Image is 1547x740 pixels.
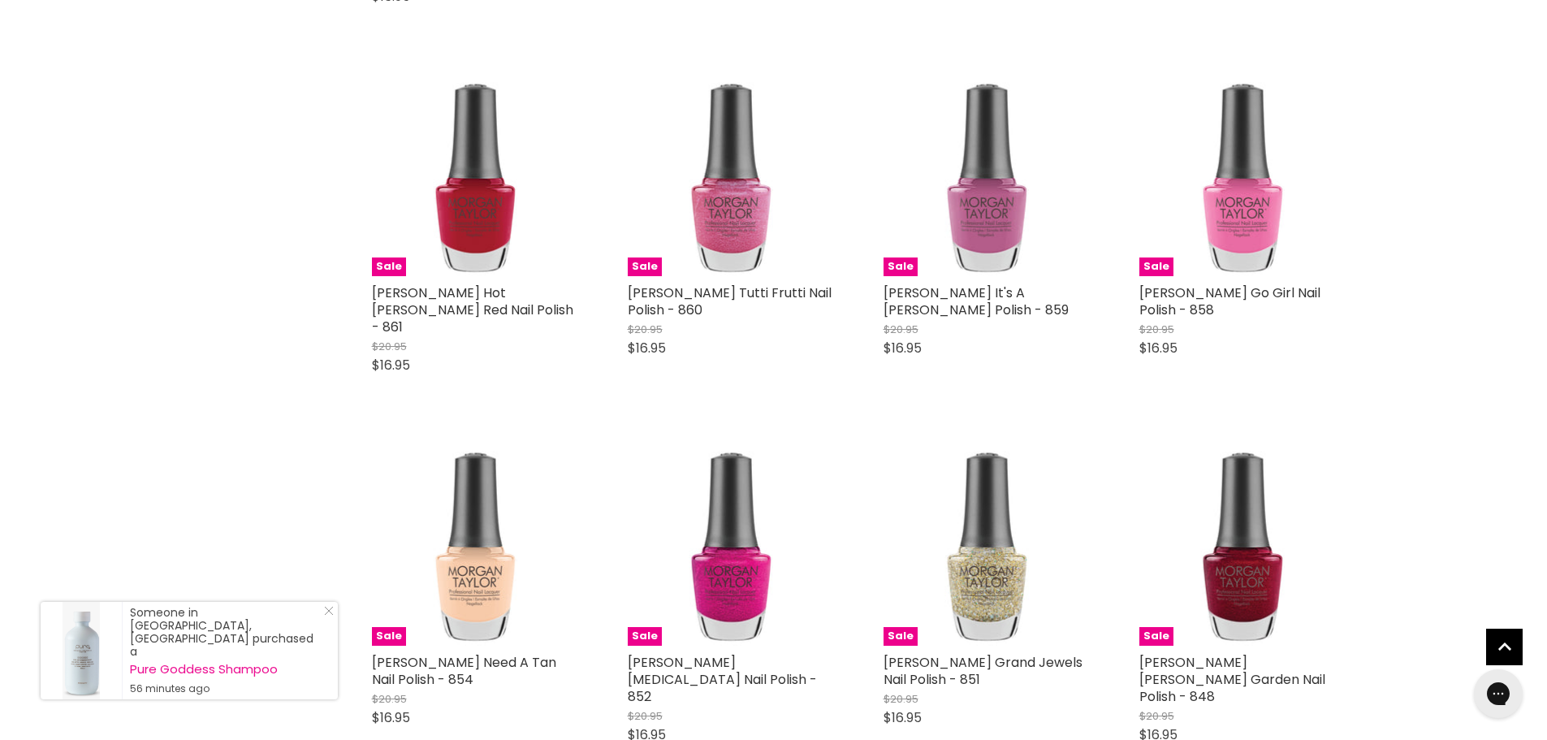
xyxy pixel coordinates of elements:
span: Sale [372,627,406,646]
span: $16.95 [884,339,922,357]
a: [PERSON_NAME] Grand Jewels Nail Polish - 851 [884,653,1082,689]
a: Close Notification [318,606,334,622]
span: $16.95 [884,708,922,727]
img: Morgan Taylor Grand Jewels Nail Polish - 851 [945,439,1029,646]
iframe: Gorgias live chat messenger [1466,664,1531,724]
a: Morgan Taylor Hot Rod Red Nail Polish - 861Sale [372,69,579,276]
small: 56 minutes ago [130,682,322,695]
span: $16.95 [372,356,410,374]
a: Morgan Taylor Grand Jewels Nail Polish - 851Sale [884,439,1091,646]
a: [PERSON_NAME] [MEDICAL_DATA] Nail Polish - 852 [628,653,817,706]
a: Morgan Taylor High Voltage Nail Polish - 852Sale [628,439,835,646]
a: [PERSON_NAME] Tutti Frutti Nail Polish - 860 [628,283,832,319]
img: Morgan Taylor It's A Lily Nail Polish - 859 [945,69,1029,276]
span: $20.95 [372,339,407,354]
span: Sale [884,627,918,646]
a: [PERSON_NAME] [PERSON_NAME] Garden Nail Polish - 848 [1139,653,1325,706]
span: $20.95 [628,322,663,337]
span: $20.95 [628,708,663,724]
a: Morgan Taylor Need A Tan Nail Polish - 854Sale [372,439,579,646]
img: Morgan Taylor Go Girl Nail Polish - 858 [1201,69,1285,276]
img: Morgan Taylor Tutti Frutti Nail Polish - 860 [689,69,773,276]
span: Sale [628,257,662,276]
span: Sale [1139,627,1173,646]
span: Sale [372,257,406,276]
span: $20.95 [372,691,407,707]
a: [PERSON_NAME] Go Girl Nail Polish - 858 [1139,283,1320,319]
a: [PERSON_NAME] Need A Tan Nail Polish - 854 [372,653,556,689]
img: Morgan Taylor Need A Tan Nail Polish - 854 [434,439,517,646]
a: Morgan Taylor It's A Lily Nail Polish - 859Sale [884,69,1091,276]
span: $16.95 [372,708,410,727]
img: Morgan Taylor Rose Garden Nail Polish - 848 [1201,439,1285,646]
span: $20.95 [1139,322,1174,337]
svg: Close Icon [324,606,334,616]
span: $16.95 [1139,339,1178,357]
a: Morgan Taylor Rose Garden Nail Polish - 848Sale [1139,439,1346,646]
span: $16.95 [628,339,666,357]
img: Morgan Taylor Hot Rod Red Nail Polish - 861 [434,69,517,276]
span: Sale [1139,257,1173,276]
span: Sale [628,627,662,646]
a: [PERSON_NAME] It's A [PERSON_NAME] Polish - 859 [884,283,1069,319]
span: Sale [884,257,918,276]
div: Someone in [GEOGRAPHIC_DATA], [GEOGRAPHIC_DATA] purchased a [130,606,322,695]
a: Morgan Taylor Tutti Frutti Nail Polish - 860Sale [628,69,835,276]
span: $20.95 [884,691,918,707]
a: Morgan Taylor Go Girl Nail Polish - 858Sale [1139,69,1346,276]
span: $20.95 [1139,708,1174,724]
a: Visit product page [41,602,122,699]
a: Pure Goddess Shampoo [130,663,322,676]
a: [PERSON_NAME] Hot [PERSON_NAME] Red Nail Polish - 861 [372,283,573,336]
img: Morgan Taylor High Voltage Nail Polish - 852 [689,439,773,646]
span: $20.95 [884,322,918,337]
